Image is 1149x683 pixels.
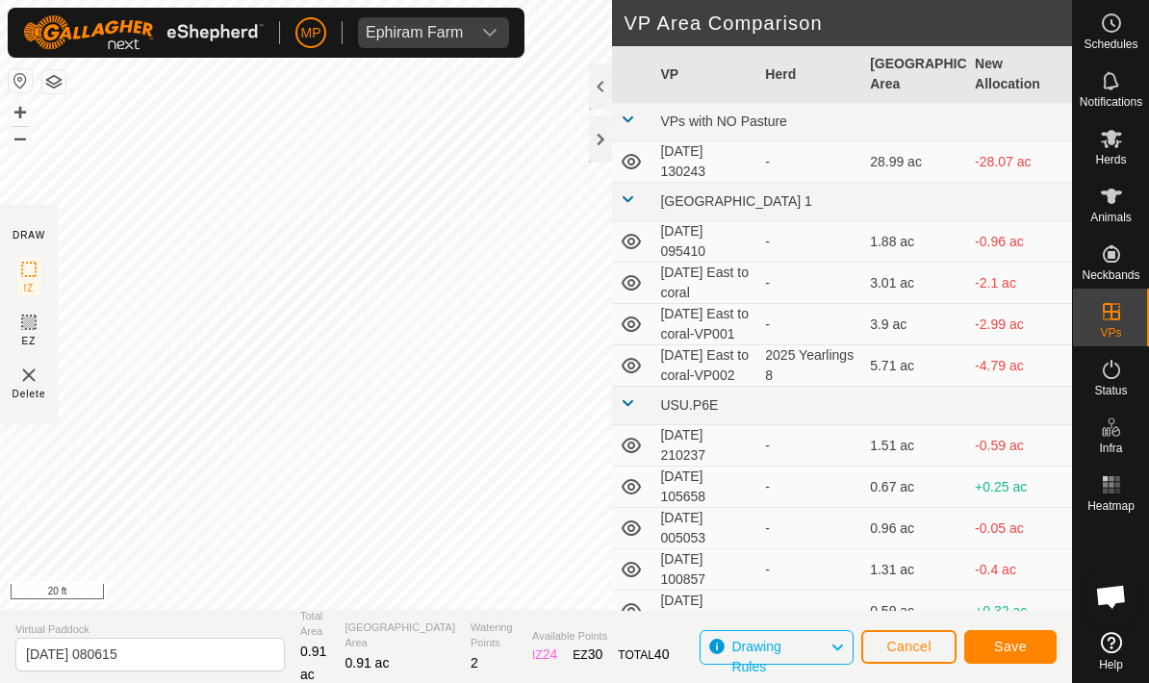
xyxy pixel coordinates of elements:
span: VPs with NO Pasture [660,114,787,129]
td: -0.59 ac [967,425,1072,467]
div: - [765,315,855,335]
span: Neckbands [1082,269,1139,281]
td: +0.32 ac [967,591,1072,632]
div: - [765,273,855,293]
div: TOTAL [618,645,669,665]
td: 0.96 ac [862,508,967,549]
td: [DATE] 210237 [652,425,757,467]
span: 2 [471,655,478,670]
th: VP [652,46,757,103]
td: [DATE] East to coral-VP002 [652,345,757,387]
td: -28.07 ac [967,141,1072,183]
div: - [765,436,855,456]
span: VPs [1100,327,1121,339]
span: Save [994,639,1027,654]
td: 5.71 ac [862,345,967,387]
td: [DATE] 005053 [652,508,757,549]
span: Cancel [886,639,932,654]
span: Herds [1095,154,1126,165]
span: Available Points [532,628,669,645]
div: - [765,601,855,621]
span: Notifications [1080,96,1142,108]
span: Ephiram Farm [358,17,471,48]
button: – [9,126,32,149]
div: - [765,232,855,252]
h2: VP Area Comparison [624,12,1072,35]
span: 0.91 ac [345,655,389,670]
td: 1.31 ac [862,549,967,591]
a: Privacy Policy [460,585,532,602]
span: Schedules [1084,38,1137,50]
td: 0.59 ac [862,591,967,632]
th: Herd [757,46,862,103]
span: Animals [1090,212,1132,223]
a: Contact Us [555,585,612,602]
td: 1.88 ac [862,221,967,263]
span: Infra [1099,443,1122,454]
td: -2.99 ac [967,304,1072,345]
div: IZ [532,645,557,665]
span: EZ [22,334,37,348]
div: 2025 Yearlings 8 [765,345,855,386]
img: VP [17,364,40,387]
td: -4.79 ac [967,345,1072,387]
span: Watering Points [471,620,517,651]
span: Virtual Paddock [15,621,285,638]
span: Heatmap [1087,500,1135,512]
td: [DATE] 082410 [652,591,757,632]
td: 28.99 ac [862,141,967,183]
span: IZ [24,281,35,295]
span: MP [301,23,321,43]
span: 24 [543,646,558,662]
td: +0.25 ac [967,467,1072,508]
span: 40 [654,646,670,662]
div: DRAW [13,228,45,242]
td: 3.9 ac [862,304,967,345]
button: Cancel [861,630,957,664]
td: 1.51 ac [862,425,967,467]
span: [GEOGRAPHIC_DATA] Area [345,620,455,651]
td: [DATE] 130243 [652,141,757,183]
span: [GEOGRAPHIC_DATA] 1 [660,193,811,209]
span: Status [1094,385,1127,396]
div: - [765,560,855,580]
span: Total Area [300,608,329,640]
td: 3.01 ac [862,263,967,304]
button: Map Layers [42,70,65,93]
td: -2.1 ac [967,263,1072,304]
button: Reset Map [9,69,32,92]
button: + [9,101,32,124]
td: [DATE] 095410 [652,221,757,263]
div: EZ [573,645,602,665]
td: [DATE] East to coral-VP001 [652,304,757,345]
button: Save [964,630,1057,664]
span: Drawing Rules [731,639,780,674]
div: Ephiram Farm [366,25,463,40]
td: [DATE] East to coral [652,263,757,304]
div: dropdown trigger [471,17,509,48]
a: Help [1073,624,1149,678]
td: -0.4 ac [967,549,1072,591]
td: [DATE] 105658 [652,467,757,508]
td: 0.67 ac [862,467,967,508]
div: - [765,152,855,172]
div: - [765,519,855,539]
span: 30 [588,646,603,662]
td: [DATE] 100857 [652,549,757,591]
span: USU.P6E [660,397,718,413]
td: -0.96 ac [967,221,1072,263]
img: Gallagher Logo [23,15,264,50]
div: Open chat [1083,568,1140,625]
th: [GEOGRAPHIC_DATA] Area [862,46,967,103]
div: - [765,477,855,497]
td: -0.05 ac [967,508,1072,549]
th: New Allocation [967,46,1072,103]
span: Help [1099,659,1123,670]
span: Delete [13,387,46,401]
span: 0.91 ac [300,644,326,682]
